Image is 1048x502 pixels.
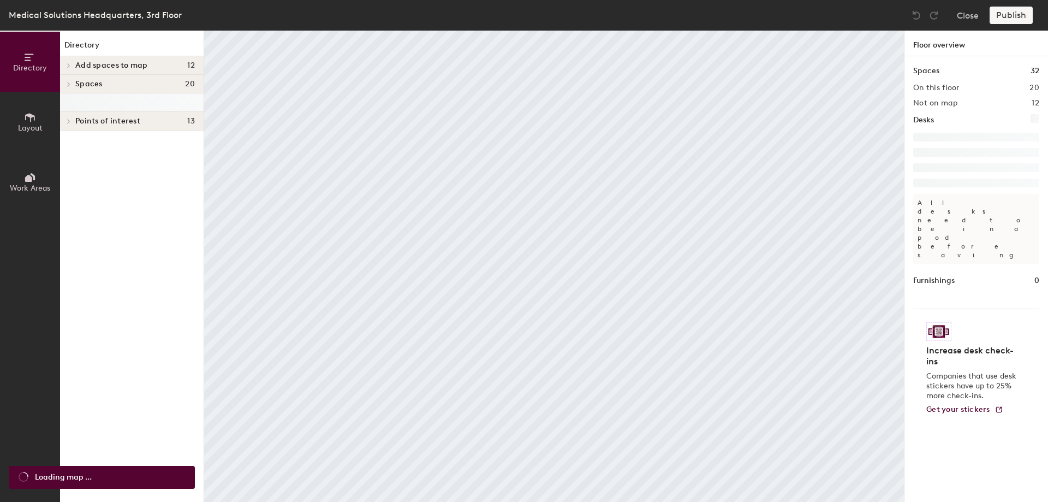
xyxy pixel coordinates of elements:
span: Loading map ... [35,471,92,483]
h4: Increase desk check-ins [926,345,1020,367]
span: Directory [13,63,47,73]
h1: Directory [60,39,204,56]
span: 13 [187,117,195,126]
h1: 0 [1034,275,1039,287]
h2: 12 [1032,99,1039,108]
span: Get your stickers [926,405,990,414]
h1: 32 [1031,65,1039,77]
h1: Desks [913,114,934,126]
canvas: Map [204,31,904,502]
h1: Furnishings [913,275,955,287]
img: Redo [928,10,939,21]
h2: On this floor [913,84,960,92]
span: Work Areas [10,184,50,193]
h2: Not on map [913,99,957,108]
span: Add spaces to map [75,61,148,70]
img: Sticker logo [926,322,951,341]
a: Get your stickers [926,405,1003,415]
img: Undo [911,10,922,21]
div: Medical Solutions Headquarters, 3rd Floor [9,8,182,22]
span: 20 [185,80,195,88]
h1: Floor overview [904,31,1048,56]
h2: 20 [1029,84,1039,92]
p: All desks need to be in a pod before saving [913,194,1039,264]
p: Companies that use desk stickers have up to 25% more check-ins. [926,371,1020,401]
h1: Spaces [913,65,939,77]
span: Spaces [75,80,103,88]
span: Layout [18,123,43,133]
span: Points of interest [75,117,140,126]
button: Close [957,7,979,24]
span: 12 [187,61,195,70]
